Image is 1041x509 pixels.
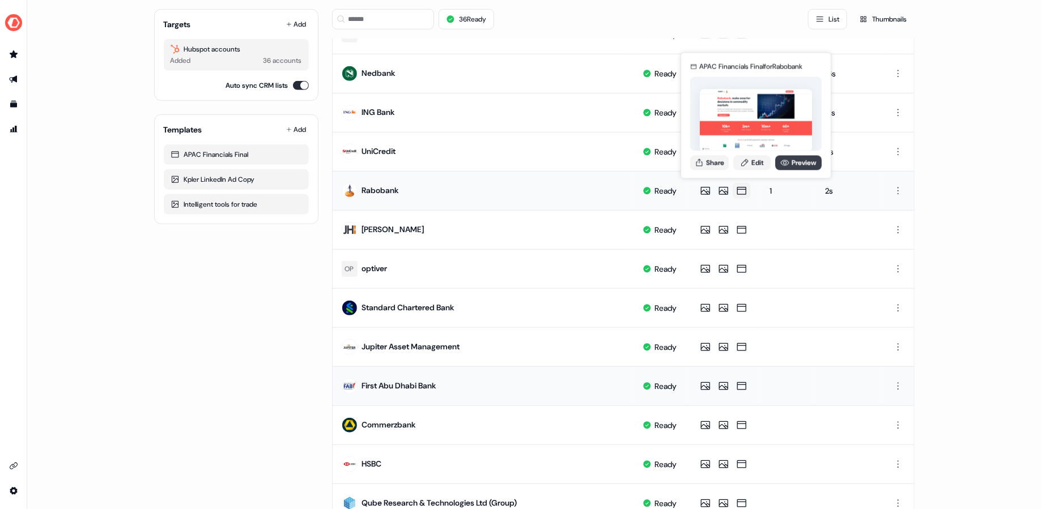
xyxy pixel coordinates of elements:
[655,420,677,431] div: Ready
[284,16,309,32] button: Add
[690,155,729,170] button: Share
[362,341,460,352] a: Jupiter Asset Management
[655,302,677,314] div: Ready
[5,457,23,475] a: Go to integrations
[362,224,424,234] a: [PERSON_NAME]
[770,185,807,196] p: 1
[700,89,812,152] img: asset preview
[655,185,677,196] div: Ready
[362,420,416,430] a: Commerzbank
[5,482,23,500] a: Go to integrations
[5,120,23,138] a: Go to attribution
[362,380,436,391] a: First Abu Dhabi Bank
[655,263,677,275] div: Ready
[171,149,302,160] div: APAC Financials Final
[171,55,191,66] div: Added
[655,224,677,236] div: Ready
[808,9,847,29] button: List
[852,9,915,29] button: Thumbnails
[284,122,309,138] button: Add
[171,174,302,185] div: Kpler LinkedIn Ad Copy
[362,146,396,156] a: UniCredit
[655,107,677,118] div: Ready
[5,45,23,63] a: Go to prospects
[362,68,396,78] a: Nedbank
[699,61,802,72] div: APAC Financials Final for Rabobank
[655,68,677,79] div: Ready
[164,124,202,135] div: Templates
[171,44,302,55] div: Hubspot accounts
[655,146,677,157] div: Ready
[825,185,873,196] p: 2s
[775,155,822,170] a: Preview
[825,146,873,157] p: 3s
[362,302,454,313] a: Standard Chartered Bank
[5,95,23,113] a: Go to templates
[655,380,677,392] div: Ready
[825,68,873,79] p: 16s
[362,459,382,469] a: HSBC
[655,498,677,509] div: Ready
[226,80,288,91] label: Auto sync CRM lists
[5,70,23,88] a: Go to outbound experience
[439,9,494,29] button: 36Ready
[264,55,302,66] div: 36 accounts
[164,19,191,30] div: Targets
[733,155,771,170] a: Edit
[362,185,399,195] a: Rabobank
[345,263,354,275] div: OP
[362,107,395,117] a: ING Bank
[362,498,517,508] a: Qube Research & Technologies Ltd (Group)
[171,199,302,210] div: Intelligent tools for trade
[362,263,388,273] a: optiver
[655,341,677,353] div: Ready
[825,107,873,118] p: 12s
[655,459,677,470] div: Ready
